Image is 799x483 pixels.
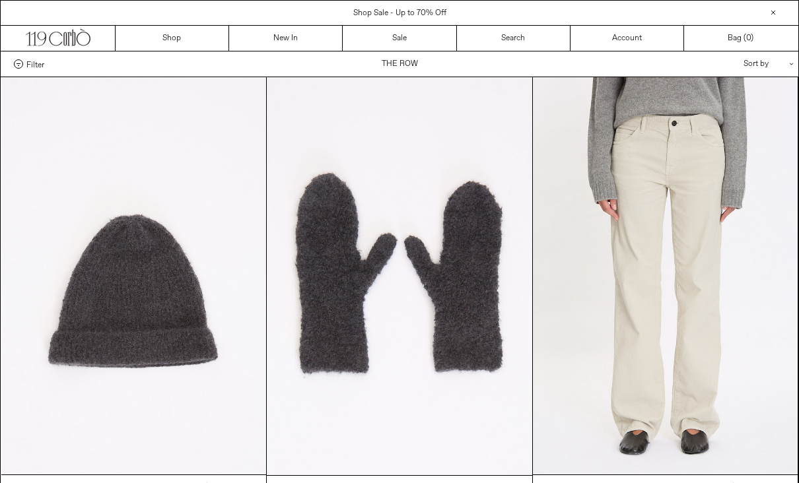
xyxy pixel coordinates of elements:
[353,8,446,18] a: Shop Sale - Up to 70% Off
[684,26,798,51] a: Bag ()
[1,77,267,474] img: The Row Leomir Beanie in faded black
[116,26,229,51] a: Shop
[571,26,684,51] a: Account
[267,77,532,475] img: The Row Ladislas Mittens in faded black
[533,77,798,474] img: The Row Carlyl Pant in ice
[457,26,571,51] a: Search
[26,59,44,69] span: Filter
[666,51,785,77] div: Sort by
[229,26,343,51] a: New In
[343,26,456,51] a: Sale
[746,33,751,44] span: 0
[746,32,753,44] span: )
